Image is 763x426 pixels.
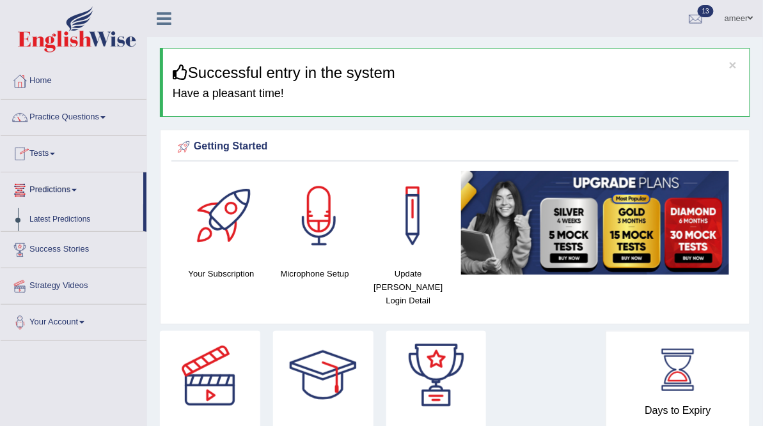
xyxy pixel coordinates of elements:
[274,267,355,280] h4: Microphone Setup
[173,87,740,100] h4: Have a pleasant time!
[181,267,262,280] h4: Your Subscription
[1,268,146,300] a: Strategy Videos
[729,58,737,72] button: ×
[1,305,146,337] a: Your Account
[1,63,146,95] a: Home
[1,136,146,168] a: Tests
[1,172,143,204] a: Predictions
[698,5,714,17] span: 13
[173,65,740,81] h3: Successful entry in the system
[620,405,735,416] h4: Days to Expiry
[461,171,729,275] img: small5.jpg
[24,208,143,231] a: Latest Predictions
[175,137,735,156] div: Getting Started
[1,100,146,132] a: Practice Questions
[1,232,146,264] a: Success Stories
[368,267,448,307] h4: Update [PERSON_NAME] Login Detail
